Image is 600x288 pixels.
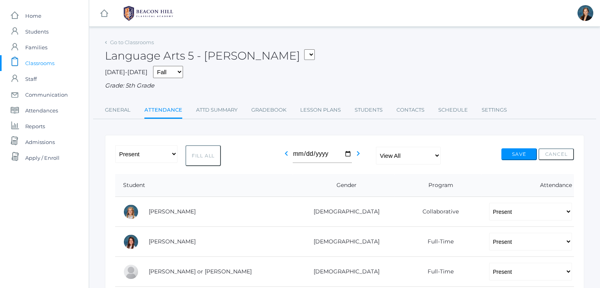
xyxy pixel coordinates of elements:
button: Fill All [185,145,221,166]
button: Save [501,148,537,160]
div: Grade: 5th Grade [105,81,584,90]
a: [PERSON_NAME] or [PERSON_NAME] [149,268,252,275]
div: Thomas or Tom Cope [123,264,139,280]
th: Program [394,174,481,197]
i: chevron_left [282,149,291,158]
span: Home [25,8,41,24]
td: [DEMOGRAPHIC_DATA] [293,197,394,227]
img: 1_BHCALogos-05.png [119,4,178,23]
a: chevron_left [282,152,291,160]
a: Lesson Plans [300,102,341,118]
a: Students [355,102,383,118]
span: Admissions [25,134,55,150]
i: chevron_right [353,149,363,158]
td: [DEMOGRAPHIC_DATA] [293,227,394,257]
span: Students [25,24,49,39]
span: Families [25,39,47,55]
span: Apply / Enroll [25,150,60,166]
th: Attendance [481,174,574,197]
div: Grace Carpenter [123,234,139,250]
th: Gender [293,174,394,197]
th: Student [115,174,293,197]
a: Schedule [438,102,468,118]
span: Staff [25,71,37,87]
span: Reports [25,118,45,134]
a: Attendance [144,102,182,119]
span: Classrooms [25,55,54,71]
span: [DATE]-[DATE] [105,68,148,76]
a: Gradebook [251,102,286,118]
span: Attendances [25,103,58,118]
a: Attd Summary [196,102,237,118]
td: Full-Time [394,257,481,287]
div: Allison Smith [578,5,593,21]
a: [PERSON_NAME] [149,208,196,215]
td: [DEMOGRAPHIC_DATA] [293,257,394,287]
a: Settings [482,102,507,118]
button: Cancel [538,148,574,160]
a: General [105,102,131,118]
div: Paige Albanese [123,204,139,220]
td: Full-Time [394,227,481,257]
td: Collaborative [394,197,481,227]
a: [PERSON_NAME] [149,238,196,245]
h2: Language Arts 5 - [PERSON_NAME] [105,50,315,62]
a: Go to Classrooms [110,39,154,45]
a: Contacts [396,102,424,118]
span: Communication [25,87,68,103]
a: chevron_right [353,152,363,160]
